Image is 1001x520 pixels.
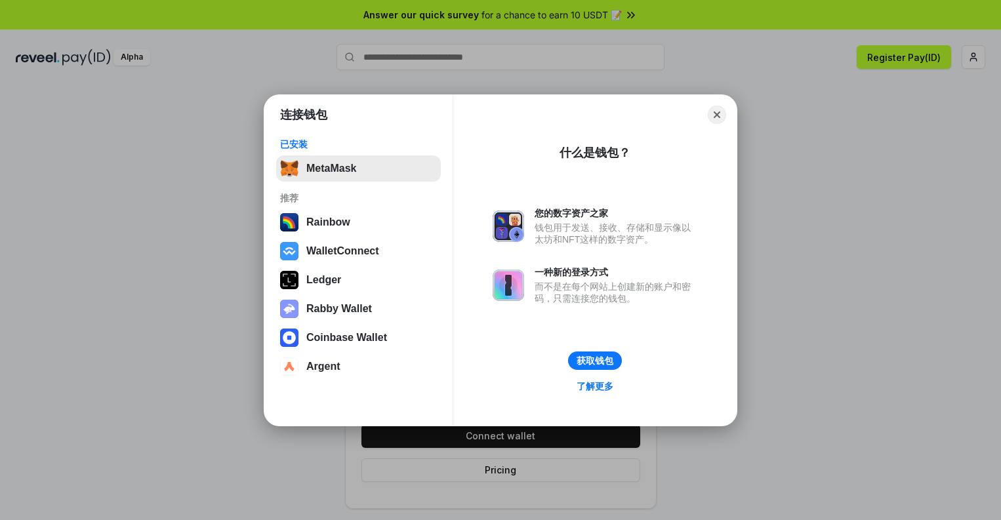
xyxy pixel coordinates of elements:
div: 您的数字资产之家 [535,207,697,219]
div: WalletConnect [306,245,379,257]
button: 获取钱包 [568,351,622,370]
div: 什么是钱包？ [560,145,630,161]
div: 推荐 [280,192,437,204]
div: Rainbow [306,216,350,228]
div: 了解更多 [577,380,613,392]
button: Coinbase Wallet [276,325,441,351]
img: svg+xml,%3Csvg%20width%3D%2228%22%20height%3D%2228%22%20viewBox%3D%220%200%2028%2028%22%20fill%3D... [280,329,298,347]
div: 已安装 [280,138,437,150]
img: svg+xml,%3Csvg%20width%3D%2228%22%20height%3D%2228%22%20viewBox%3D%220%200%2028%2028%22%20fill%3D... [280,357,298,376]
div: 获取钱包 [577,355,613,367]
button: MetaMask [276,155,441,182]
img: svg+xml,%3Csvg%20xmlns%3D%22http%3A%2F%2Fwww.w3.org%2F2000%2Fsvg%22%20width%3D%2228%22%20height%3... [280,271,298,289]
img: svg+xml,%3Csvg%20width%3D%2228%22%20height%3D%2228%22%20viewBox%3D%220%200%2028%2028%22%20fill%3D... [280,242,298,260]
img: svg+xml,%3Csvg%20width%3D%22120%22%20height%3D%22120%22%20viewBox%3D%220%200%20120%20120%22%20fil... [280,213,298,231]
button: Rabby Wallet [276,296,441,322]
div: Ledger [306,274,341,286]
div: Argent [306,361,340,372]
img: svg+xml,%3Csvg%20xmlns%3D%22http%3A%2F%2Fwww.w3.org%2F2000%2Fsvg%22%20fill%3D%22none%22%20viewBox... [493,210,524,242]
button: Ledger [276,267,441,293]
div: 而不是在每个网站上创建新的账户和密码，只需连接您的钱包。 [535,281,697,304]
a: 了解更多 [569,378,621,395]
div: Coinbase Wallet [306,332,387,344]
img: svg+xml,%3Csvg%20fill%3D%22none%22%20height%3D%2233%22%20viewBox%3D%220%200%2035%2033%22%20width%... [280,159,298,178]
div: Rabby Wallet [306,303,372,315]
button: Argent [276,353,441,380]
img: svg+xml,%3Csvg%20xmlns%3D%22http%3A%2F%2Fwww.w3.org%2F2000%2Fsvg%22%20fill%3D%22none%22%20viewBox... [280,300,298,318]
img: svg+xml,%3Csvg%20xmlns%3D%22http%3A%2F%2Fwww.w3.org%2F2000%2Fsvg%22%20fill%3D%22none%22%20viewBox... [493,270,524,301]
div: MetaMask [306,163,356,174]
button: Close [708,106,726,124]
div: 钱包用于发送、接收、存储和显示像以太坊和NFT这样的数字资产。 [535,222,697,245]
button: WalletConnect [276,238,441,264]
button: Rainbow [276,209,441,235]
div: 一种新的登录方式 [535,266,697,278]
h1: 连接钱包 [280,107,327,123]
